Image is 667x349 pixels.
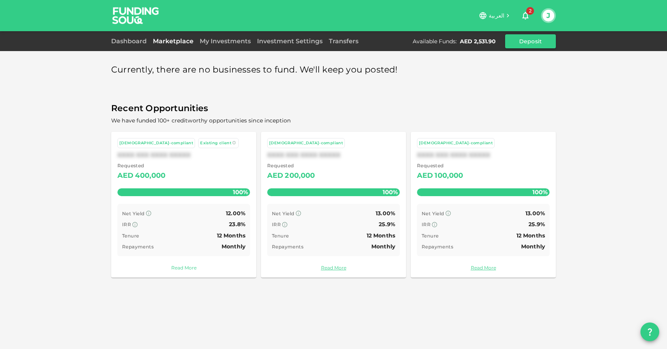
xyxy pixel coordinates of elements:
[272,211,294,216] span: Net Yield
[525,210,545,217] span: 13.00%
[516,232,545,239] span: 12 Months
[267,162,315,170] span: Requested
[222,243,245,250] span: Monthly
[285,170,315,182] div: 200,000
[254,37,326,45] a: Investment Settings
[111,117,291,124] span: We have funded 100+ creditworthy opportunities since inception
[460,37,496,45] div: AED 2,531.90
[111,37,150,45] a: Dashboard
[122,211,145,216] span: Net Yield
[417,162,463,170] span: Requested
[122,221,131,227] span: IRR
[521,243,545,250] span: Monthly
[272,233,289,239] span: Tenure
[543,10,554,21] button: J
[640,322,659,341] button: question
[422,221,431,227] span: IRR
[272,221,281,227] span: IRR
[435,170,463,182] div: 100,000
[150,37,197,45] a: Marketplace
[111,62,398,78] span: Currently, there are no businesses to fund. We'll keep you posted!
[261,132,406,278] a: [DEMOGRAPHIC_DATA]-compliantXXXX XXX XXXX XXXXX Requested AED200,000100% Net Yield 13.00% IRR 25....
[422,233,438,239] span: Tenure
[413,37,457,45] div: Available Funds :
[417,264,550,271] a: Read More
[111,101,556,116] span: Recent Opportunities
[111,132,256,278] a: [DEMOGRAPHIC_DATA]-compliant Existing clientXXXX XXX XXXX XXXXX Requested AED400,000100% Net Yiel...
[231,186,250,198] span: 100%
[226,210,245,217] span: 12.00%
[530,186,550,198] span: 100%
[489,12,504,19] span: العربية
[117,264,250,271] a: Read More
[200,140,231,145] span: Existing client
[526,7,534,15] span: 2
[269,140,343,147] div: [DEMOGRAPHIC_DATA]-compliant
[411,132,556,278] a: [DEMOGRAPHIC_DATA]-compliantXXXX XXX XXXX XXXXX Requested AED100,000100% Net Yield 13.00% IRR 25....
[367,232,395,239] span: 12 Months
[117,170,133,182] div: AED
[117,162,166,170] span: Requested
[117,151,250,159] div: XXXX XXX XXXX XXXXX
[417,151,550,159] div: XXXX XXX XXXX XXXXX
[376,210,395,217] span: 13.00%
[422,244,453,250] span: Repayments
[135,170,165,182] div: 400,000
[381,186,400,198] span: 100%
[422,211,444,216] span: Net Yield
[417,170,433,182] div: AED
[122,233,139,239] span: Tenure
[272,244,303,250] span: Repayments
[267,151,400,159] div: XXXX XXX XXXX XXXXX
[518,8,533,23] button: 2
[379,221,395,228] span: 25.9%
[119,140,193,147] div: [DEMOGRAPHIC_DATA]-compliant
[529,221,545,228] span: 25.9%
[122,244,154,250] span: Repayments
[217,232,245,239] span: 12 Months
[267,170,283,182] div: AED
[419,140,493,147] div: [DEMOGRAPHIC_DATA]-compliant
[267,264,400,271] a: Read More
[326,37,362,45] a: Transfers
[371,243,395,250] span: Monthly
[197,37,254,45] a: My Investments
[229,221,245,228] span: 23.8%
[505,34,556,48] button: Deposit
